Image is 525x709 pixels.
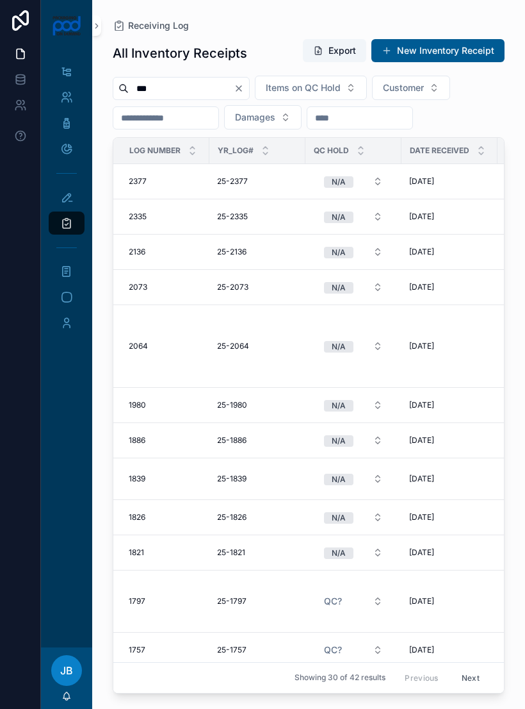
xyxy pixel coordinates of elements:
[217,596,246,606] span: 25-1797
[128,19,189,32] span: Receiving Log
[113,19,189,32] a: Receiving Log
[129,474,145,484] span: 1839
[129,176,147,187] span: 2377
[129,341,148,351] span: 2064
[453,668,489,688] button: Next
[235,111,275,124] span: Damages
[129,282,147,292] span: 2073
[371,39,505,62] button: New Inventory Receipt
[129,212,147,222] span: 2335
[217,341,298,351] a: 25-2064
[332,435,346,447] div: N/A
[409,547,490,558] a: [DATE]
[313,393,394,417] a: Select Button
[332,212,346,223] div: N/A
[217,400,247,410] span: 25-1980
[409,547,434,558] span: [DATE]
[409,400,434,410] span: [DATE]
[313,589,394,613] a: Select Button
[313,334,394,358] a: Select Button
[314,506,393,529] button: Select Button
[409,176,434,187] span: [DATE]
[313,505,394,530] a: Select Button
[217,247,246,257] span: 25-2136
[129,212,202,222] a: 2335
[217,176,298,187] a: 25-2377
[41,51,92,351] div: scrollable content
[224,105,302,129] button: Select Button
[303,39,366,62] button: Export
[324,644,342,656] span: QC?
[129,512,145,522] span: 1826
[129,282,202,292] a: 2073
[313,467,394,491] a: Select Button
[332,247,346,258] div: N/A
[314,638,393,662] button: Select Button
[217,512,246,522] span: 25-1826
[129,435,202,446] a: 1886
[409,247,434,257] span: [DATE]
[409,282,490,292] a: [DATE]
[113,44,247,62] h1: All Inventory Receipts
[409,596,490,606] a: [DATE]
[129,474,202,484] a: 1839
[217,474,246,484] span: 25-1839
[332,341,346,353] div: N/A
[217,212,248,222] span: 25-2335
[314,170,393,193] button: Select Button
[234,83,249,94] button: Clear
[409,212,490,222] a: [DATE]
[314,590,393,613] button: Select Button
[314,394,393,417] button: Select Button
[332,512,346,524] div: N/A
[217,247,298,257] a: 25-2136
[129,400,202,410] a: 1980
[332,282,346,294] div: N/A
[313,638,394,662] a: Select Button
[313,540,394,565] a: Select Button
[217,400,298,410] a: 25-1980
[314,240,393,263] button: Select Button
[217,645,298,655] a: 25-1757
[129,247,202,257] a: 2136
[217,212,298,222] a: 25-2335
[129,341,202,351] a: 2064
[409,212,434,222] span: [DATE]
[409,341,490,351] a: [DATE]
[313,240,394,264] a: Select Button
[409,512,434,522] span: [DATE]
[313,204,394,229] a: Select Button
[60,663,73,678] span: JB
[409,474,490,484] a: [DATE]
[410,146,469,156] span: Date Received
[217,547,298,558] a: 25-1821
[313,169,394,194] a: Select Button
[409,645,490,655] a: [DATE]
[255,76,367,100] button: Select Button
[266,81,341,94] span: Items on QC Hold
[217,435,298,446] a: 25-1886
[217,282,298,292] a: 25-2073
[324,595,342,608] span: QC?
[332,176,346,188] div: N/A
[383,81,424,94] span: Customer
[129,512,202,522] a: 1826
[332,547,346,559] div: N/A
[129,247,145,257] span: 2136
[217,341,249,351] span: 25-2064
[409,474,434,484] span: [DATE]
[129,547,144,558] span: 1821
[129,596,202,606] a: 1797
[217,176,248,187] span: 25-2377
[314,541,393,564] button: Select Button
[217,512,298,522] a: 25-1826
[314,205,393,228] button: Select Button
[314,276,393,299] button: Select Button
[217,282,248,292] span: 25-2073
[372,76,450,100] button: Select Button
[129,645,145,655] span: 1757
[313,428,394,453] a: Select Button
[314,429,393,452] button: Select Button
[218,146,254,156] span: YR_LOG#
